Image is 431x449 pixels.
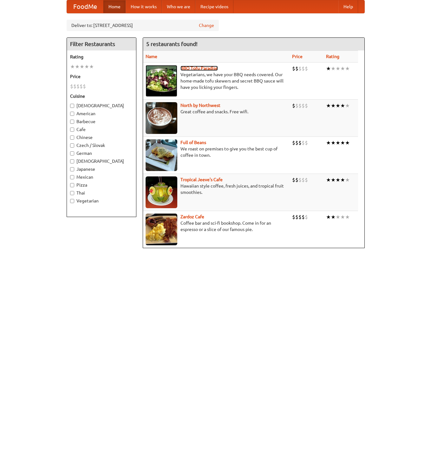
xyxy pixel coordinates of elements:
h5: Price [70,73,133,80]
a: Tropical Jeeve's Cafe [180,177,223,182]
input: Pizza [70,183,74,187]
img: north.jpg [146,102,177,134]
input: [DEMOGRAPHIC_DATA] [70,159,74,163]
label: American [70,110,133,117]
label: German [70,150,133,156]
label: Czech / Slovak [70,142,133,149]
li: $ [295,176,298,183]
li: $ [302,102,305,109]
li: $ [76,83,80,90]
li: ★ [340,214,345,221]
a: Full of Beans [180,140,206,145]
li: ★ [336,139,340,146]
li: ★ [340,176,345,183]
li: $ [302,176,305,183]
li: $ [302,65,305,72]
li: ★ [345,102,350,109]
li: ★ [326,65,331,72]
input: Mexican [70,175,74,179]
li: ★ [331,65,336,72]
p: Vegetarians, we have your BBQ needs covered. Our home-made tofu skewers and secret BBQ sauce will... [146,71,287,90]
a: North by Northwest [180,103,220,108]
a: FoodMe [67,0,103,13]
ng-pluralize: 5 restaurants found! [146,41,198,47]
li: $ [302,214,305,221]
input: Czech / Slovak [70,143,74,148]
h5: Cuisine [70,93,133,99]
input: [DEMOGRAPHIC_DATA] [70,104,74,108]
li: $ [73,83,76,90]
li: $ [305,214,308,221]
li: $ [298,139,302,146]
li: $ [302,139,305,146]
input: Vegetarian [70,199,74,203]
li: $ [80,83,83,90]
li: $ [295,65,298,72]
li: ★ [331,139,336,146]
input: Chinese [70,135,74,140]
label: Pizza [70,182,133,188]
li: $ [305,176,308,183]
a: Name [146,54,157,59]
li: ★ [326,214,331,221]
label: [DEMOGRAPHIC_DATA] [70,102,133,109]
li: ★ [331,102,336,109]
li: $ [292,139,295,146]
input: Cafe [70,128,74,132]
p: We roast on premises to give you the best cup of coffee in town. [146,146,287,158]
a: Who we are [162,0,195,13]
li: $ [83,83,86,90]
li: ★ [336,102,340,109]
li: ★ [340,65,345,72]
li: $ [305,139,308,146]
h4: Filter Restaurants [67,38,136,50]
div: Deliver to: [STREET_ADDRESS] [67,20,219,31]
label: Thai [70,190,133,196]
li: $ [305,102,308,109]
input: American [70,112,74,116]
b: BBQ Tofu Paradise [180,66,218,71]
li: ★ [84,63,89,70]
img: zardoz.jpg [146,214,177,245]
li: $ [305,65,308,72]
li: ★ [326,176,331,183]
li: ★ [336,176,340,183]
h5: Rating [70,54,133,60]
p: Coffee bar and sci-fi bookshop. Come in for an espresso or a slice of our famous pie. [146,220,287,233]
p: Great coffee and snacks. Free wifi. [146,109,287,115]
li: ★ [89,63,94,70]
li: $ [295,139,298,146]
li: $ [292,65,295,72]
li: ★ [340,139,345,146]
li: $ [292,214,295,221]
p: Hawaiian style coffee, fresh juices, and tropical fruit smoothies. [146,183,287,195]
li: ★ [326,139,331,146]
li: ★ [331,176,336,183]
li: $ [298,102,302,109]
input: Barbecue [70,120,74,124]
input: Thai [70,191,74,195]
img: beans.jpg [146,139,177,171]
li: ★ [345,176,350,183]
li: ★ [326,102,331,109]
li: $ [298,65,302,72]
label: Mexican [70,174,133,180]
li: $ [295,102,298,109]
li: $ [292,102,295,109]
a: Price [292,54,303,59]
label: Barbecue [70,118,133,125]
li: $ [295,214,298,221]
li: ★ [75,63,80,70]
label: Japanese [70,166,133,172]
b: Zardoz Cafe [180,214,204,219]
a: Home [103,0,126,13]
li: ★ [345,139,350,146]
img: tofuparadise.jpg [146,65,177,97]
li: $ [70,83,73,90]
li: ★ [70,63,75,70]
input: German [70,151,74,155]
label: Vegetarian [70,198,133,204]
